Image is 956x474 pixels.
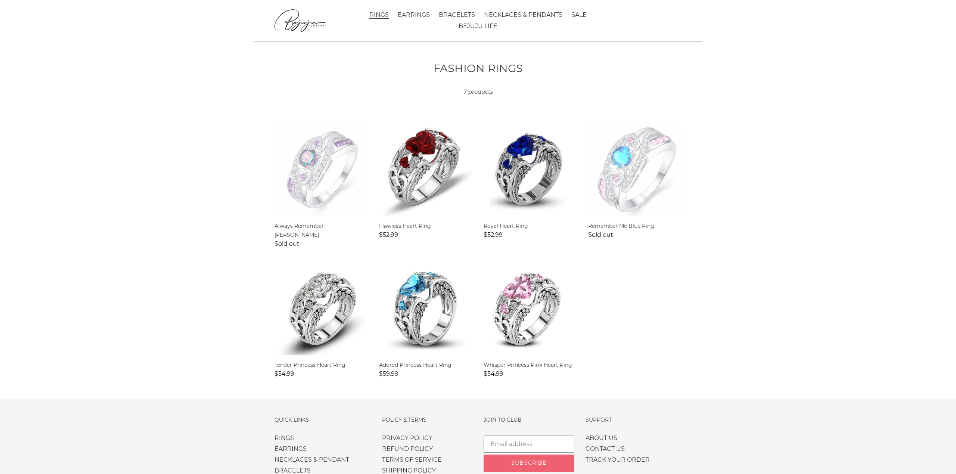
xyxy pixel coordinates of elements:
a: REFUND POLICY [382,445,433,452]
span: SALE [571,11,587,19]
button: BRACELETS [435,9,479,21]
button: Subscribe [484,455,574,472]
input: Email address [484,436,574,453]
button: NECKLACES & PENDANTS [480,9,566,21]
a: CONTACT US [586,445,625,452]
a: TRACK YOUR ORDER [586,456,650,463]
p: SUPPORT [586,416,650,424]
a: TERMS OF SERVICE [382,456,442,463]
button: EARRINGS [394,9,434,21]
a: RINGS [274,434,294,442]
a: SHIPPING POLICY [382,467,436,474]
a: PRIVACY POLICY [382,434,432,442]
img: Bejuju [274,9,333,32]
button: BEJUJU LIFE [455,21,501,32]
a: ABOUT US [586,434,617,442]
input: Search [666,12,687,29]
span: 7 products [463,88,493,95]
p: JOIN TO CLUB [484,416,574,424]
span: EARRINGS [398,11,430,19]
p: QUICK LINKS [274,416,360,424]
span: NECKLACES & PENDANTS [484,11,562,19]
button: RINGS [366,9,392,21]
span: FASHION RINGS [434,62,523,75]
p: POLICY & TERMS [382,416,453,424]
span: Subscribe [511,459,546,466]
span: RINGS [369,11,389,19]
span: BRACELETS [439,11,475,19]
span: BEJUJU LIFE [459,22,497,30]
a: BRACELETS [274,467,311,474]
a: NECKLACES & PENDANT [274,456,349,463]
a: EARRINGS [274,445,307,452]
a: SALE [568,9,590,21]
